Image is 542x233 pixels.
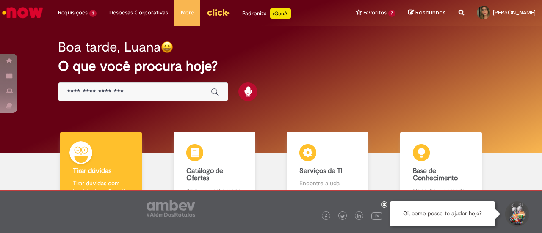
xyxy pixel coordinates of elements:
[58,8,88,17] span: Requisições
[299,167,343,175] b: Serviços de TI
[504,201,529,227] button: Iniciar Conversa de Suporte
[357,214,361,219] img: logo_footer_linkedin.png
[388,10,395,17] span: 7
[413,167,458,183] b: Base de Conhecimento
[415,8,446,16] span: Rascunhos
[58,59,484,74] h2: O que você procura hoje?
[1,4,44,21] img: ServiceNow
[340,214,345,219] img: logo_footer_twitter.png
[390,201,495,226] div: Oi, como posso te ajudar hoje?
[186,186,243,195] p: Abra uma solicitação
[158,132,271,205] a: Catálogo de Ofertas Abra uma solicitação
[73,179,129,196] p: Tirar dúvidas com Lupi Assist e Gen Ai
[408,9,446,17] a: Rascunhos
[89,10,97,17] span: 3
[147,200,195,217] img: logo_footer_ambev_rotulo_gray.png
[73,167,111,175] b: Tirar dúvidas
[44,132,158,205] a: Tirar dúvidas Tirar dúvidas com Lupi Assist e Gen Ai
[207,6,230,19] img: click_logo_yellow_360x200.png
[109,8,168,17] span: Despesas Corporativas
[270,8,291,19] p: +GenAi
[363,8,387,17] span: Favoritos
[371,210,382,221] img: logo_footer_youtube.png
[271,132,384,205] a: Serviços de TI Encontre ajuda
[299,179,356,187] p: Encontre ajuda
[58,40,161,55] h2: Boa tarde, Luana
[161,41,173,53] img: happy-face.png
[186,167,223,183] b: Catálogo de Ofertas
[493,9,536,16] span: [PERSON_NAME]
[384,132,498,205] a: Base de Conhecimento Consulte e aprenda
[324,214,328,219] img: logo_footer_facebook.png
[242,8,291,19] div: Padroniza
[181,8,194,17] span: More
[413,186,469,195] p: Consulte e aprenda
